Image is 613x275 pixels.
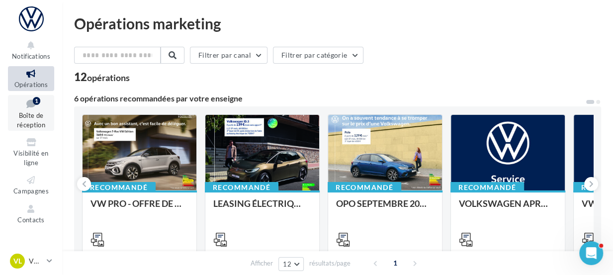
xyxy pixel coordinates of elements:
[33,97,40,105] div: 1
[29,256,43,266] p: VW LAON
[450,182,524,193] div: Recommandé
[74,94,585,102] div: 6 opérations recommandées par votre enseigne
[12,52,50,60] span: Notifications
[13,256,22,266] span: VL
[8,38,54,62] button: Notifications
[82,182,156,193] div: Recommandé
[336,198,434,218] div: OPO SEPTEMBRE 2025
[205,182,278,193] div: Recommandé
[8,95,54,131] a: Boîte de réception1
[251,259,273,268] span: Afficher
[8,135,54,169] a: Visibilité en ligne
[213,198,311,218] div: LEASING ÉLECTRIQUE 2025
[8,201,54,226] a: Contacts
[273,47,363,64] button: Filtrer par catégorie
[17,111,45,129] span: Boîte de réception
[278,257,304,271] button: 12
[8,252,54,271] a: VL VW LAON
[13,149,48,167] span: Visibilité en ligne
[74,72,130,83] div: 12
[87,73,130,82] div: opérations
[14,81,48,89] span: Opérations
[90,198,188,218] div: VW PRO - OFFRE DE SEPTEMBRE 25
[74,16,601,31] div: Opérations marketing
[579,241,603,265] iframe: Intercom live chat
[17,216,45,224] span: Contacts
[283,260,291,268] span: 12
[459,198,557,218] div: VOLKSWAGEN APRES-VENTE
[309,259,350,268] span: résultats/page
[13,187,49,195] span: Campagnes
[387,255,403,271] span: 1
[8,66,54,91] a: Opérations
[328,182,401,193] div: Recommandé
[190,47,267,64] button: Filtrer par canal
[8,173,54,197] a: Campagnes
